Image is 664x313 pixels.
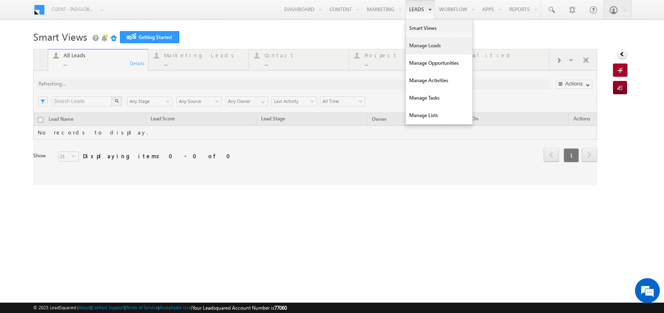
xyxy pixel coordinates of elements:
span: Your Leadsquared Account Number is [192,305,287,311]
span: 77060 [274,305,287,311]
a: Acceptable Use [159,305,191,310]
a: Manage Opportunities [406,54,472,72]
a: Getting Started [120,31,179,43]
span: Smart Views [33,30,87,43]
a: About [78,305,90,310]
a: Smart Views [406,20,472,37]
a: Terms of Service [126,305,158,310]
a: Contact Support [92,305,124,310]
a: Manage Activities [406,72,472,89]
span: © 2025 LeadSquared | | | | | [33,304,287,312]
span: Client - indglobal1 (77060) [51,5,95,13]
a: Manage Lists [406,107,472,124]
a: Manage Leads [406,37,472,54]
a: Manage Tasks [406,89,472,107]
